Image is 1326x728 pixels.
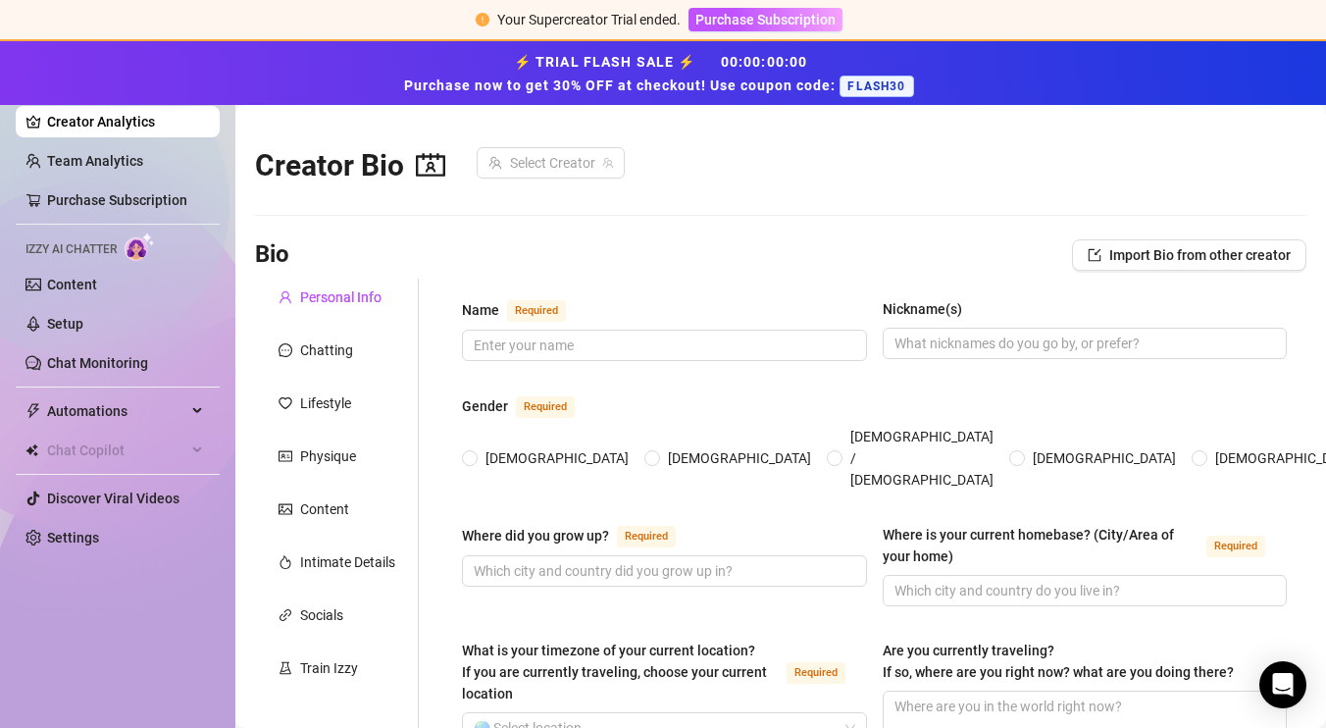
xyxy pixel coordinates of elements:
label: Nickname(s) [883,298,976,320]
span: Your Supercreator Trial ended. [497,12,681,27]
span: exclamation-circle [476,13,489,26]
input: Where is your current homebase? (City/Area of your home) [894,580,1272,601]
span: Import Bio from other creator [1109,247,1291,263]
div: Socials [300,604,343,626]
span: Required [507,300,566,322]
span: Required [787,662,845,684]
span: idcard [279,449,292,463]
span: Are you currently traveling? If so, where are you right now? what are you doing there? [883,643,1234,680]
a: Setup [47,316,83,332]
div: Open Intercom Messenger [1259,661,1306,708]
div: Nickname(s) [883,298,962,320]
span: What is your timezone of your current location? If you are currently traveling, choose your curre... [462,643,767,702]
button: Import Bio from other creator [1072,239,1306,271]
span: [DEMOGRAPHIC_DATA] [660,447,819,469]
span: thunderbolt [25,403,41,419]
a: Purchase Subscription [688,12,842,27]
div: Name [462,299,499,321]
img: Chat Copilot [25,443,38,457]
span: [DEMOGRAPHIC_DATA] [1025,447,1184,469]
span: import [1088,248,1101,262]
div: Train Izzy [300,657,358,679]
h2: Creator Bio [255,147,445,184]
span: Required [516,396,575,418]
a: Settings [47,530,99,546]
span: team [602,157,614,169]
span: [DEMOGRAPHIC_DATA] / [DEMOGRAPHIC_DATA] [842,426,1001,491]
div: Physique [300,445,356,467]
div: Gender [462,395,508,417]
span: heart [279,396,292,410]
span: [DEMOGRAPHIC_DATA] [478,447,637,469]
span: Required [1206,536,1265,557]
div: Personal Info [300,286,382,308]
span: link [279,608,292,622]
strong: ⚡ TRIAL FLASH SALE ⚡ [404,54,921,93]
strong: Purchase now to get 30% OFF at checkout! Use coupon code: [404,78,840,93]
span: contacts [416,150,445,180]
label: Where did you grow up? [462,524,697,547]
span: 00 : 00 : 00 : 00 [721,54,808,70]
input: Where did you grow up? [474,560,851,582]
label: Gender [462,394,596,418]
a: Content [47,277,97,292]
button: Purchase Subscription [688,8,842,31]
a: Discover Viral Videos [47,491,179,506]
span: message [279,343,292,357]
input: Name [474,335,851,356]
div: Chatting [300,339,353,361]
a: Creator Analytics [47,106,204,137]
div: Where is your current homebase? (City/Area of your home) [883,524,1199,567]
span: Chat Copilot [47,435,186,466]
span: experiment [279,661,292,675]
div: Intimate Details [300,551,395,573]
label: Name [462,298,587,322]
input: Nickname(s) [894,333,1272,354]
span: Izzy AI Chatter [25,240,117,259]
div: Where did you grow up? [462,525,609,546]
span: Automations [47,395,186,427]
div: Lifestyle [300,392,351,414]
span: FLASH30 [840,76,913,97]
img: AI Chatter [125,233,155,261]
a: Chat Monitoring [47,355,148,371]
a: Purchase Subscription [47,192,187,208]
div: Content [300,498,349,520]
span: Required [617,526,676,547]
span: user [279,290,292,304]
span: picture [279,502,292,516]
span: fire [279,555,292,569]
h3: Bio [255,239,289,271]
label: Where is your current homebase? (City/Area of your home) [883,524,1288,567]
a: Team Analytics [47,153,143,169]
span: Purchase Subscription [695,12,836,27]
